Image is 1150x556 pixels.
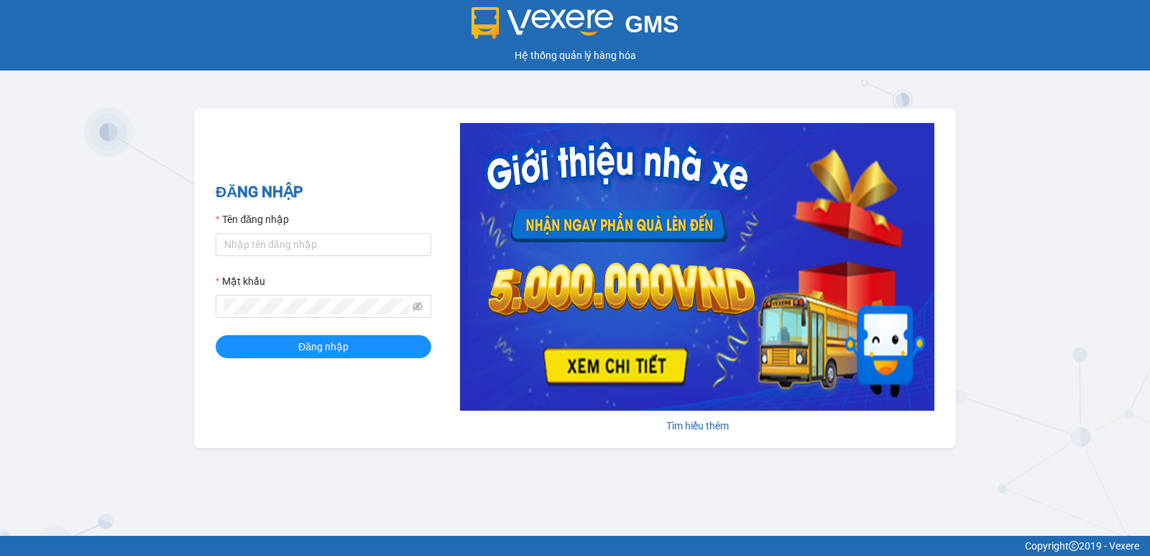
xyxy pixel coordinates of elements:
span: Đăng nhập [298,339,349,355]
button: Đăng nhập [216,335,431,358]
img: logo 2 [471,7,614,39]
label: Tên đăng nhập [216,211,289,227]
span: eye-invisible [413,301,423,311]
h2: ĐĂNG NHẬP [216,181,431,204]
div: Tìm hiểu thêm [460,418,934,434]
img: banner-0 [460,123,934,411]
a: GMS [471,22,679,33]
input: Tên đăng nhập [216,233,431,256]
label: Mật khẩu [216,273,265,289]
input: Mật khẩu [224,298,410,314]
span: GMS [625,11,678,37]
div: Copyright 2019 - Vexere [11,538,1139,554]
span: copyright [1069,541,1079,551]
div: Hệ thống quản lý hàng hóa [4,47,1146,63]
